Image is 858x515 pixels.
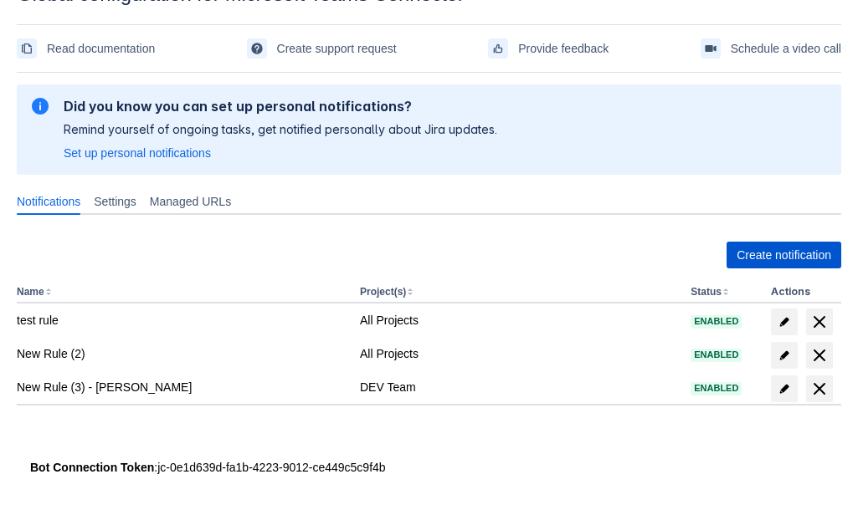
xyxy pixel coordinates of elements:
span: edit [778,315,791,329]
div: New Rule (2) [17,345,347,362]
span: edit [778,349,791,362]
div: All Projects [360,345,677,362]
span: Notifications [17,193,80,210]
div: test rule [17,312,347,329]
span: feedback [491,42,505,55]
span: Enabled [691,384,742,393]
span: Create notification [737,242,831,268]
div: : jc-0e1d639d-fa1b-4223-9012-ce449c5c9f4b [30,459,828,476]
span: Schedule a video call [731,35,841,62]
div: New Rule (3) - [PERSON_NAME] [17,379,347,395]
a: Schedule a video call [701,35,841,62]
button: Status [691,286,722,298]
a: Create support request [247,35,397,62]
strong: Bot Connection Token [30,461,154,474]
button: Name [17,286,44,298]
span: Create support request [277,35,397,62]
span: Enabled [691,317,742,326]
span: edit [778,382,791,395]
button: Project(s) [360,286,406,298]
th: Actions [764,282,841,303]
a: Provide feedback [488,35,609,62]
a: Set up personal notifications [64,145,211,161]
span: Read documentation [47,35,155,62]
span: delete [809,312,830,332]
span: Settings [94,193,136,210]
span: delete [809,345,830,365]
span: information [30,96,50,116]
p: Remind yourself of ongoing tasks, get notified personally about Jira updates. [64,121,497,138]
span: delete [809,379,830,399]
span: Managed URLs [150,193,231,210]
span: Provide feedback [518,35,609,62]
a: Read documentation [17,35,155,62]
button: Create notification [727,242,841,268]
div: All Projects [360,312,677,329]
span: documentation [20,42,33,55]
div: DEV Team [360,379,677,395]
h2: Did you know you can set up personal notifications? [64,98,497,115]
span: videoCall [704,42,717,55]
span: Enabled [691,350,742,359]
span: support [250,42,264,55]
